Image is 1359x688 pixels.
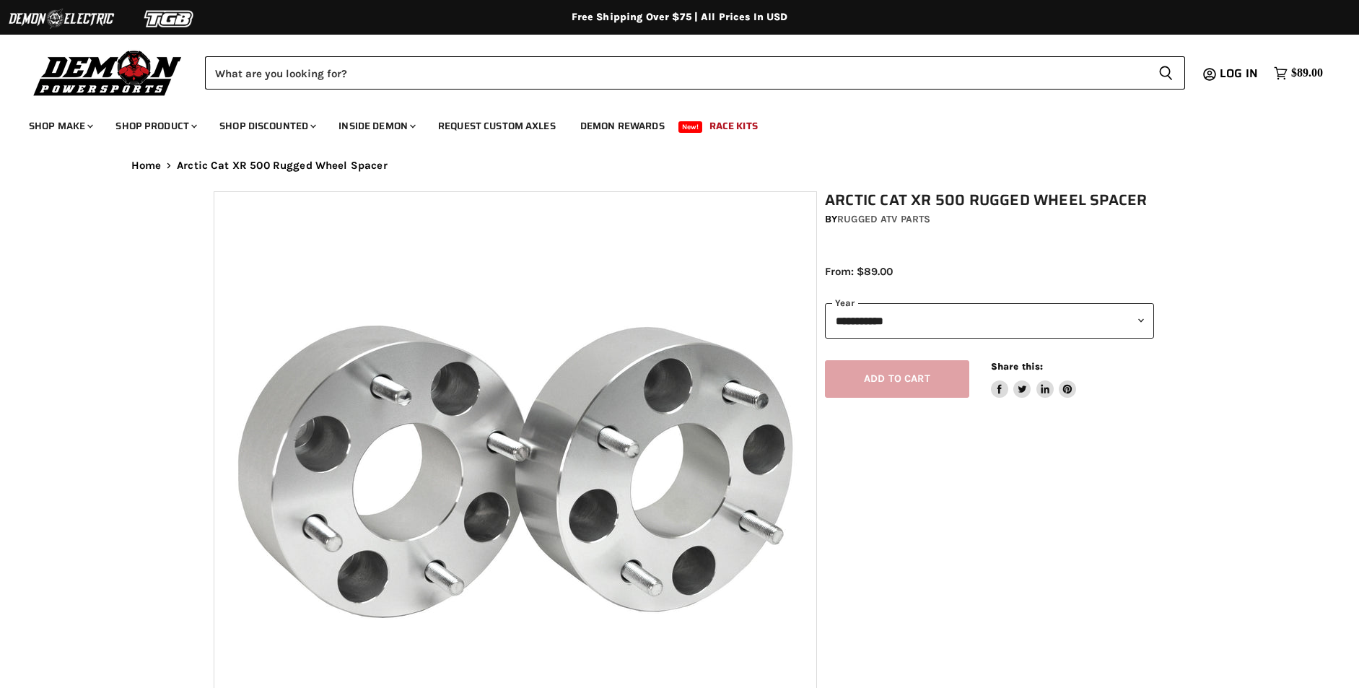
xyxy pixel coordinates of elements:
[328,111,424,141] a: Inside Demon
[825,191,1154,209] h1: Arctic Cat XR 500 Rugged Wheel Spacer
[205,56,1185,90] form: Product
[1291,66,1323,80] span: $89.00
[7,5,115,32] img: Demon Electric Logo 2
[18,111,102,141] a: Shop Make
[102,160,1257,172] nav: Breadcrumbs
[115,5,224,32] img: TGB Logo 2
[825,265,893,278] span: From: $89.00
[825,212,1154,227] div: by
[837,213,930,225] a: Rugged ATV Parts
[177,160,388,172] span: Arctic Cat XR 500 Rugged Wheel Spacer
[825,303,1154,339] select: year
[699,111,769,141] a: Race Kits
[991,361,1043,372] span: Share this:
[1147,56,1185,90] button: Search
[427,111,567,141] a: Request Custom Axles
[1220,64,1258,82] span: Log in
[105,111,206,141] a: Shop Product
[29,47,187,98] img: Demon Powersports
[18,105,1319,141] ul: Main menu
[569,111,676,141] a: Demon Rewards
[1213,67,1267,80] a: Log in
[678,121,703,133] span: New!
[102,11,1257,24] div: Free Shipping Over $75 | All Prices In USD
[131,160,162,172] a: Home
[1267,63,1330,84] a: $89.00
[991,360,1077,399] aside: Share this:
[209,111,325,141] a: Shop Discounted
[205,56,1147,90] input: Search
